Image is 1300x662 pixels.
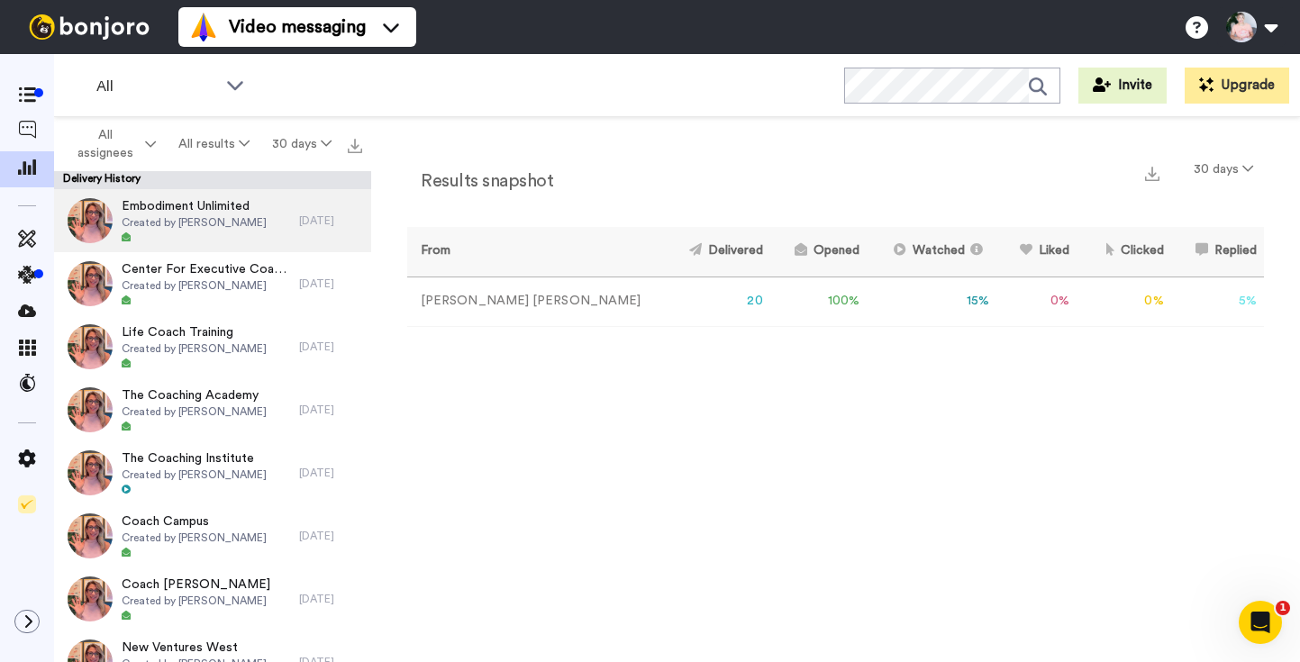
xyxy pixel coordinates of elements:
img: 04f91f5b-a822-4552-a450-41c411d1ba7e-thumb.jpg [68,198,113,243]
span: The Coaching Academy [122,386,267,404]
span: Coach Campus [122,512,267,531]
h2: Results snapshot [407,171,553,191]
div: [DATE] [299,466,362,480]
th: Replied [1171,227,1264,277]
th: Watched [867,227,996,277]
span: Created by [PERSON_NAME] [122,341,267,356]
span: Life Coach Training [122,323,267,341]
a: Center For Executive CoachingCreated by [PERSON_NAME][DATE] [54,252,371,315]
img: vm-color.svg [189,13,218,41]
div: [DATE] [299,529,362,543]
span: Created by [PERSON_NAME] [122,215,267,230]
span: Created by [PERSON_NAME] [122,531,267,545]
iframe: Intercom live chat [1239,601,1282,644]
div: [DATE] [299,403,362,417]
span: Embodiment Unlimited [122,197,267,215]
td: 15 % [867,277,996,326]
span: Created by [PERSON_NAME] [122,404,267,419]
button: All results [168,128,261,160]
img: 65966e08-5c1b-4833-838d-dfac3edde86a-thumb.jpg [68,513,113,558]
span: New Ventures West [122,639,267,657]
button: Export a summary of each team member’s results that match this filter now. [1140,159,1165,186]
div: [DATE] [299,213,362,228]
img: Checklist.svg [18,495,36,513]
a: Embodiment UnlimitedCreated by [PERSON_NAME][DATE] [54,189,371,252]
img: 9e524bc6-3de9-4c67-82e4-390ff6373b91-thumb.jpg [68,450,113,495]
a: The Coaching AcademyCreated by [PERSON_NAME][DATE] [54,378,371,441]
span: 1 [1276,601,1290,615]
th: From [407,227,663,277]
span: Coach [PERSON_NAME] [122,576,270,594]
span: Video messaging [229,14,366,40]
span: The Coaching Institute [122,449,267,467]
img: 3698daa9-6f92-4b3f-b47e-abad6f79f868-thumb.jpg [68,576,113,621]
button: All assignees [58,119,168,169]
img: bj-logo-header-white.svg [22,14,157,40]
td: [PERSON_NAME] [PERSON_NAME] [407,277,663,326]
button: Upgrade [1185,68,1289,104]
th: Liked [996,227,1077,277]
img: 30731040-627d-40a2-b994-88342fef7709-thumb.jpg [68,261,113,306]
button: Export all results that match these filters now. [342,131,368,158]
th: Delivered [663,227,769,277]
button: 30 days [260,128,342,160]
span: All [96,76,217,97]
span: All assignees [68,126,141,162]
span: Center For Executive Coaching [122,260,290,278]
img: 8be222f2-26a5-43c2-bc2f-2eb4007ff4fa-thumb.jpg [68,324,113,369]
div: [DATE] [299,592,362,606]
div: [DATE] [299,340,362,354]
a: Coach [PERSON_NAME]Created by [PERSON_NAME][DATE] [54,567,371,630]
td: 5 % [1171,277,1264,326]
button: Invite [1078,68,1167,104]
td: 100 % [770,277,868,326]
td: 0 % [1077,277,1170,326]
img: export.svg [1145,167,1159,181]
span: Created by [PERSON_NAME] [122,467,267,482]
th: Opened [770,227,868,277]
a: The Coaching InstituteCreated by [PERSON_NAME][DATE] [54,441,371,504]
td: 0 % [996,277,1077,326]
td: 20 [663,277,769,326]
div: [DATE] [299,277,362,291]
a: Life Coach TrainingCreated by [PERSON_NAME][DATE] [54,315,371,378]
img: export.svg [348,139,362,153]
div: Delivery History [54,171,371,189]
span: Created by [PERSON_NAME] [122,594,270,608]
img: 29cae866-fd9e-417a-8c47-d71508b6aaef-thumb.jpg [68,387,113,432]
span: Created by [PERSON_NAME] [122,278,290,293]
a: Coach CampusCreated by [PERSON_NAME][DATE] [54,504,371,567]
button: 30 days [1183,153,1264,186]
th: Clicked [1077,227,1170,277]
